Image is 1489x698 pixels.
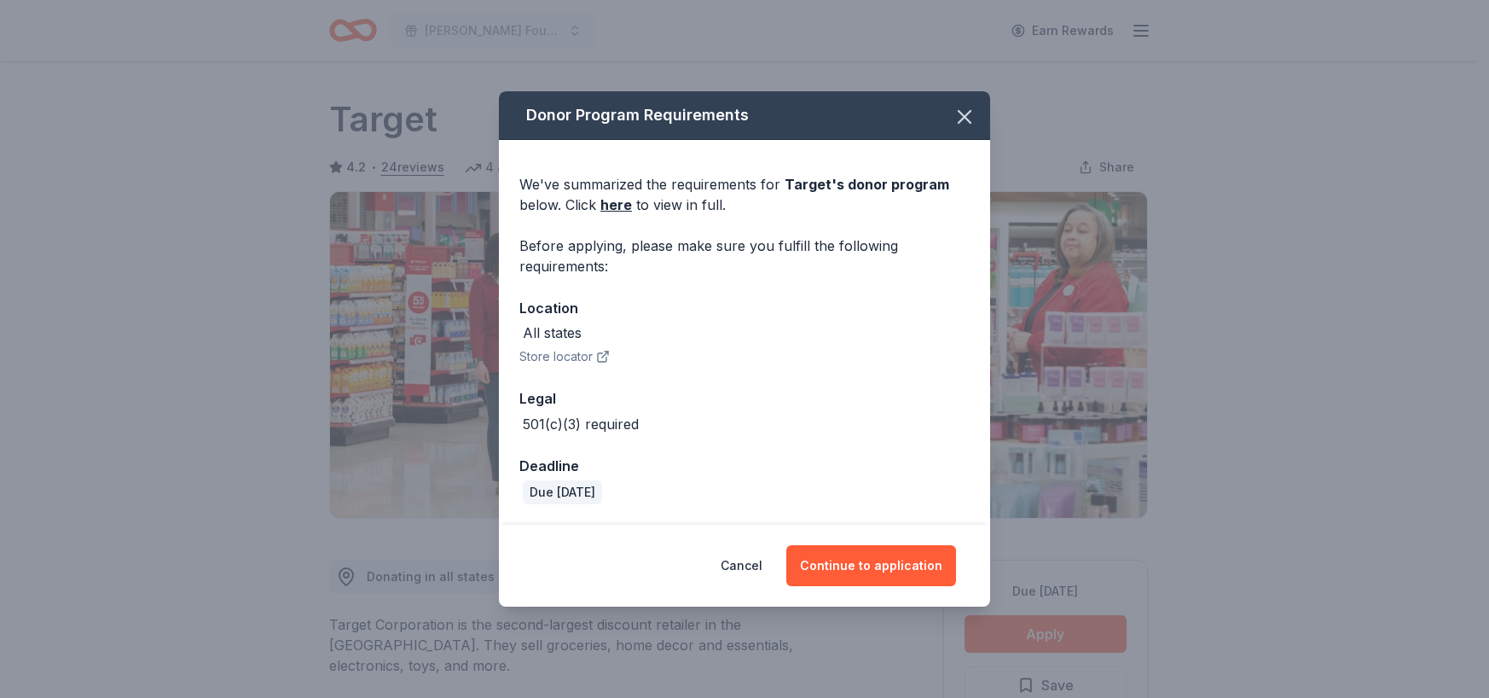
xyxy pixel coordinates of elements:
[786,545,956,586] button: Continue to application
[519,346,610,367] button: Store locator
[519,387,970,410] div: Legal
[523,323,582,343] div: All states
[519,236,970,276] div: Before applying, please make sure you fulfill the following requirements:
[721,545,762,586] button: Cancel
[499,91,990,140] div: Donor Program Requirements
[523,414,639,434] div: 501(c)(3) required
[519,455,970,477] div: Deadline
[519,297,970,319] div: Location
[519,174,970,215] div: We've summarized the requirements for below. Click to view in full.
[600,195,632,215] a: here
[523,480,602,504] div: Due [DATE]
[785,176,949,193] span: Target 's donor program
